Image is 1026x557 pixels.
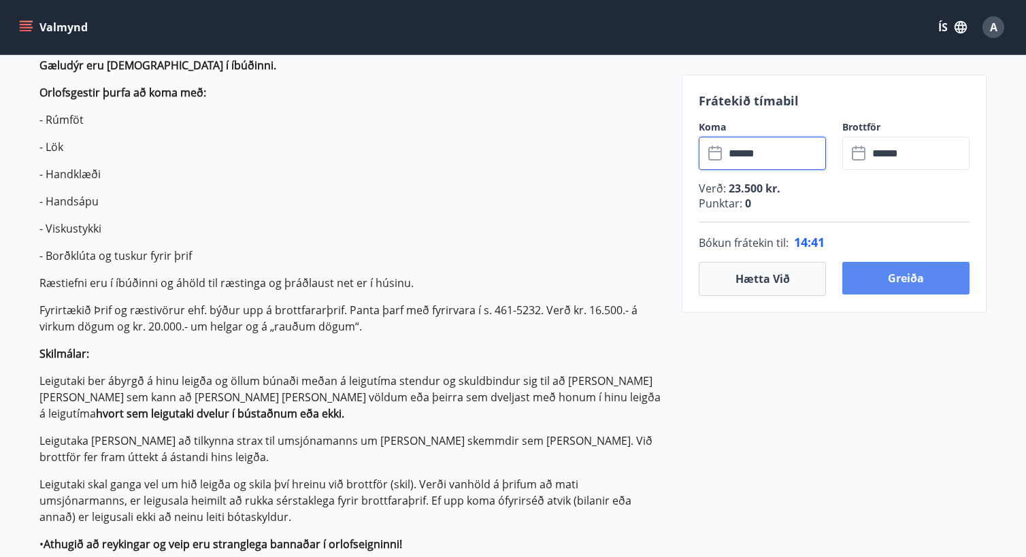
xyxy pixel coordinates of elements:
[699,120,826,134] label: Koma
[39,536,665,552] p: •
[39,373,665,422] p: Leigutaki ber ábyrgð á hinu leigða og öllum búnaði meðan á leigutíma stendur og skuldbindur sig t...
[39,433,665,465] p: Leigutaka [PERSON_NAME] að tilkynna strax til umsjónamanns um [PERSON_NAME] skemmdir sem [PERSON_...
[726,181,780,196] span: 23.500 kr.
[44,537,402,552] strong: Athugið að reykingar og veip eru stranglega bannaðar í orlofseigninni!
[39,112,665,128] p: - Rúmföt
[39,193,665,209] p: - Handsápu
[16,15,93,39] button: menu
[742,196,751,211] span: 0
[931,15,974,39] button: ÍS
[977,11,1010,44] button: A
[842,262,970,294] button: Greiða
[39,85,206,100] strong: Orlofsgestir þurfa að koma með:
[699,235,789,251] span: Bókun frátekin til :
[699,196,970,211] p: Punktar :
[96,406,344,421] strong: hvort sem leigutaki dvelur í bústaðnum eða ekki.
[39,166,665,182] p: - Handklæði
[699,92,970,109] p: Frátekið tímabil
[811,234,825,250] span: 41
[842,120,970,134] label: Brottför
[794,234,811,250] span: 14 :
[39,275,665,291] p: Ræstiefni eru í íbúðinni og áhöld til ræstinga og þráðlaust net er í húsinu.
[699,262,826,296] button: Hætta við
[39,139,665,155] p: - Lök
[39,302,665,335] p: Fyrirtækið Þrif og ræstivörur ehf. býður upp á brottfararþrif. Panta þarf með fyrirvara í s. 461-...
[39,220,665,237] p: - Viskustykki
[39,476,665,525] p: Leigutaki skal ganga vel um hið leigða og skila því hreinu við brottför (skil). Verði vanhöld á þ...
[990,20,997,35] span: A
[699,181,970,196] p: Verð :
[39,58,276,73] strong: Gæludýr eru [DEMOGRAPHIC_DATA] í íbúðinni.
[39,248,665,264] p: - Borðklúta og tuskur fyrir þrif
[39,346,89,361] strong: Skilmálar:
